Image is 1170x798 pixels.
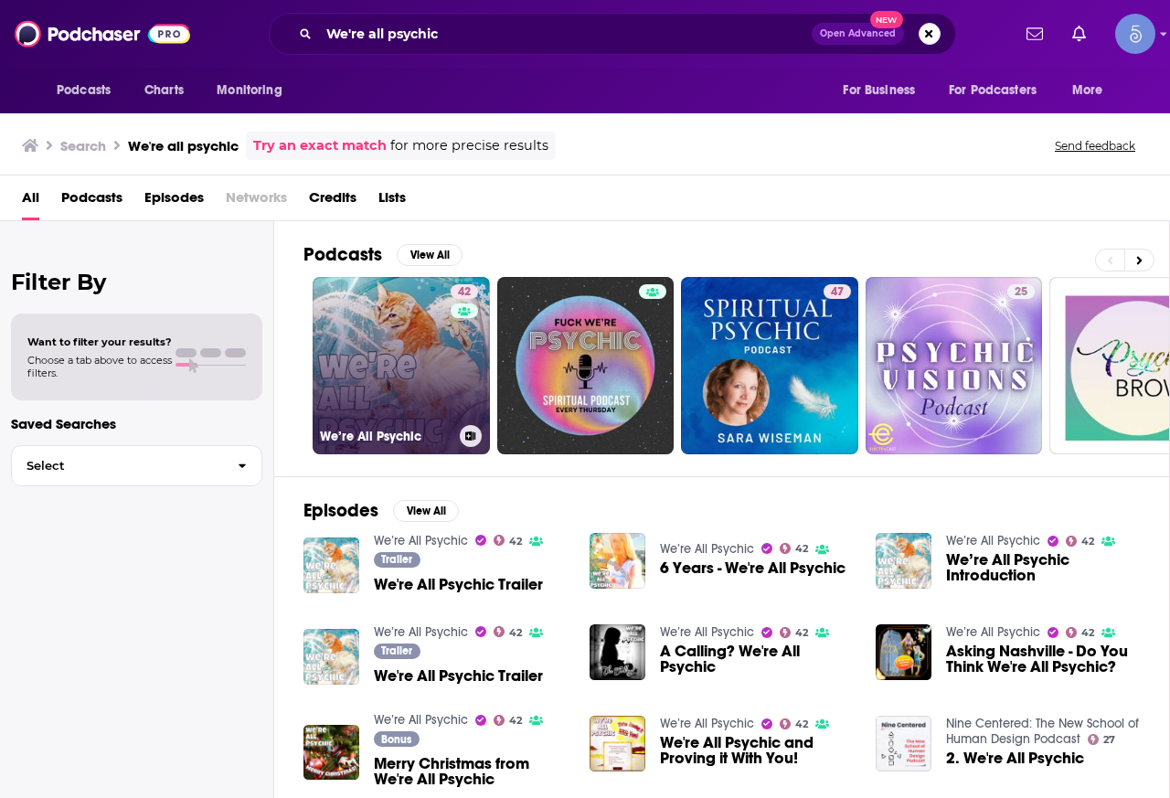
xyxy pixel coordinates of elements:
button: Select [11,445,262,486]
a: We’re All Psychic [374,712,468,728]
span: 47 [831,283,844,302]
span: Open Advanced [820,29,896,38]
span: 42 [795,545,808,553]
button: View All [393,500,459,522]
a: We're All Psychic and Proving it With You! [660,735,854,766]
a: Charts [133,73,195,108]
img: We’re All Psychic Introduction [876,533,931,589]
p: Saved Searches [11,415,262,432]
span: We're All Psychic Trailer [374,577,543,592]
span: 42 [795,629,808,637]
h2: Filter By [11,269,262,295]
span: 42 [458,283,471,302]
a: Show notifications dropdown [1019,18,1050,49]
img: We're All Psychic Trailer [303,629,359,685]
div: Search podcasts, credits, & more... [269,13,956,55]
button: open menu [204,73,305,108]
img: Podchaser - Follow, Share and Rate Podcasts [15,16,190,51]
span: Networks [226,183,287,220]
a: 42 [494,626,523,637]
h2: Episodes [303,499,378,522]
a: 42 [780,718,809,729]
a: 25 [866,277,1043,454]
img: We're All Psychic and Proving it With You! [590,716,645,771]
a: Lists [378,183,406,220]
a: 6 Years - We're All Psychic [590,533,645,589]
a: 42We’re All Psychic [313,277,490,454]
span: Trailer [381,645,412,656]
a: Credits [309,183,356,220]
span: 42 [1081,537,1094,546]
a: 42 [780,627,809,638]
a: A Calling? We're All Psychic [660,644,854,675]
button: Send feedback [1049,138,1141,154]
img: We're All Psychic Trailer [303,537,359,593]
span: For Podcasters [949,78,1037,103]
a: We’re All Psychic [374,624,468,640]
img: 2. We're All Psychic [876,716,931,771]
span: Monitoring [217,78,282,103]
a: Episodes [144,183,204,220]
button: Show profile menu [1115,14,1155,54]
span: Choose a tab above to access filters. [27,354,172,379]
img: Merry Christmas from We're All Psychic [303,725,359,781]
a: 42 [1066,536,1095,547]
h3: We're all psychic [128,137,239,154]
img: A Calling? We're All Psychic [590,624,645,680]
span: 42 [509,717,522,725]
button: open menu [44,73,134,108]
span: 25 [1015,283,1027,302]
a: 25 [1007,284,1035,299]
a: All [22,183,39,220]
a: We’re All Psychic Introduction [946,552,1140,583]
a: We’re All Psychic [946,533,1040,548]
img: Asking Nashville - Do You Think We're All Psychic? [876,624,931,680]
a: 42 [494,715,523,726]
span: Podcasts [61,183,122,220]
a: Try an exact match [253,135,387,156]
span: 42 [1081,629,1094,637]
a: 42 [780,543,809,554]
span: More [1072,78,1103,103]
a: EpisodesView All [303,499,459,522]
button: open menu [1059,73,1126,108]
span: Asking Nashville - Do You Think We're All Psychic? [946,644,1140,675]
span: Trailer [381,554,412,565]
a: We're All Psychic Trailer [374,668,543,684]
span: New [870,11,903,28]
a: 42 [451,284,478,299]
input: Search podcasts, credits, & more... [319,19,812,48]
span: Bonus [381,734,411,745]
a: 47 [824,284,851,299]
h3: We’re All Psychic [320,429,452,444]
span: 42 [509,629,522,637]
button: open menu [937,73,1063,108]
a: Show notifications dropdown [1065,18,1093,49]
a: 6 Years - We're All Psychic [660,560,846,576]
a: We’re All Psychic [660,716,754,731]
a: 2. We're All Psychic [946,750,1084,766]
span: Logged in as Spiral5-G1 [1115,14,1155,54]
h2: Podcasts [303,243,382,266]
img: User Profile [1115,14,1155,54]
a: We’re All Psychic [660,541,754,557]
button: Open AdvancedNew [812,23,904,45]
a: Merry Christmas from We're All Psychic [374,756,568,787]
a: 42 [1066,627,1095,638]
a: We’re All Psychic [374,533,468,548]
a: 27 [1088,734,1116,745]
span: for more precise results [390,135,548,156]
